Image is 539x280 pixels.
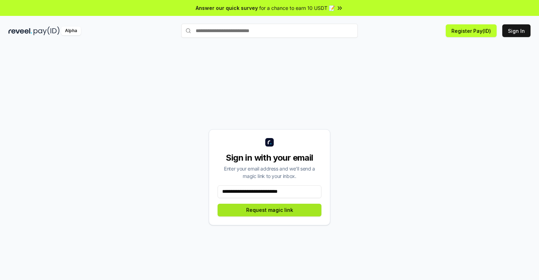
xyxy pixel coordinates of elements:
button: Request magic link [218,204,321,216]
img: reveel_dark [8,26,32,35]
span: Answer our quick survey [196,4,258,12]
img: logo_small [265,138,274,147]
div: Enter your email address and we’ll send a magic link to your inbox. [218,165,321,180]
button: Register Pay(ID) [446,24,497,37]
span: for a chance to earn 10 USDT 📝 [259,4,335,12]
div: Sign in with your email [218,152,321,163]
button: Sign In [502,24,531,37]
div: Alpha [61,26,81,35]
img: pay_id [34,26,60,35]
